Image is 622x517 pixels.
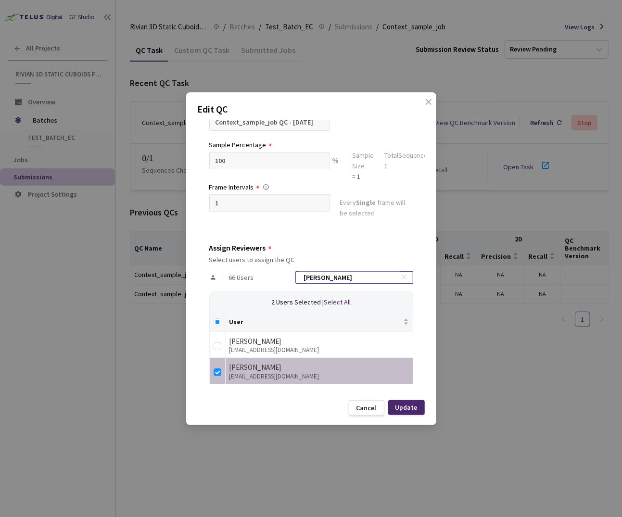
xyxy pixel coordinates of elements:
p: Edit QC [198,102,425,116]
input: Enter frame interval [209,194,330,212]
span: 66 Users [229,274,254,281]
strong: Single [356,198,376,207]
input: Search [298,272,401,283]
div: Frame Intervals [209,182,254,192]
div: Select users to assign the QC [209,256,413,264]
button: Close [415,98,431,113]
div: Assign Reviewers [209,243,266,252]
span: 2 Users Selected | [271,298,324,306]
div: 1 [385,161,432,171]
div: [PERSON_NAME] [229,336,409,347]
div: Sample Percentage [209,139,267,150]
div: Sample Size [353,150,374,171]
div: % [330,152,342,182]
div: = 1 [353,171,374,182]
div: Cancel [356,404,377,412]
div: [EMAIL_ADDRESS][DOMAIN_NAME] [229,373,409,380]
div: [PERSON_NAME] [229,362,409,373]
span: Select All [324,298,351,306]
div: Every frame will be selected [340,197,413,220]
div: Total Sequences [385,150,432,161]
div: [EMAIL_ADDRESS][DOMAIN_NAME] [229,347,409,353]
span: close [425,98,432,125]
div: Update [395,404,418,411]
span: User [229,318,401,326]
th: User [226,313,413,332]
input: e.g. 10 [209,152,330,169]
